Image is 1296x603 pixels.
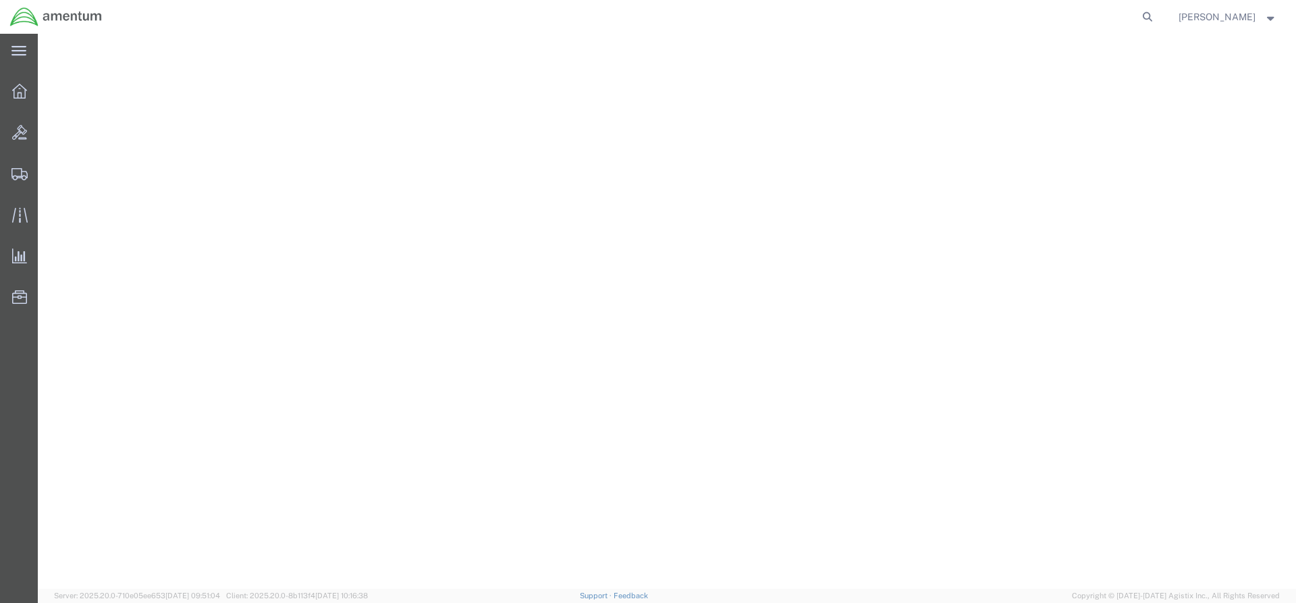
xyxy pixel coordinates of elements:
[165,592,220,600] span: [DATE] 09:51:04
[38,34,1296,589] iframe: FS Legacy Container
[226,592,368,600] span: Client: 2025.20.0-8b113f4
[9,7,103,27] img: logo
[54,592,220,600] span: Server: 2025.20.0-710e05ee653
[1072,590,1280,602] span: Copyright © [DATE]-[DATE] Agistix Inc., All Rights Reserved
[614,592,648,600] a: Feedback
[1179,9,1255,24] span: Jessica White
[315,592,368,600] span: [DATE] 10:16:38
[580,592,614,600] a: Support
[1178,9,1278,25] button: [PERSON_NAME]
